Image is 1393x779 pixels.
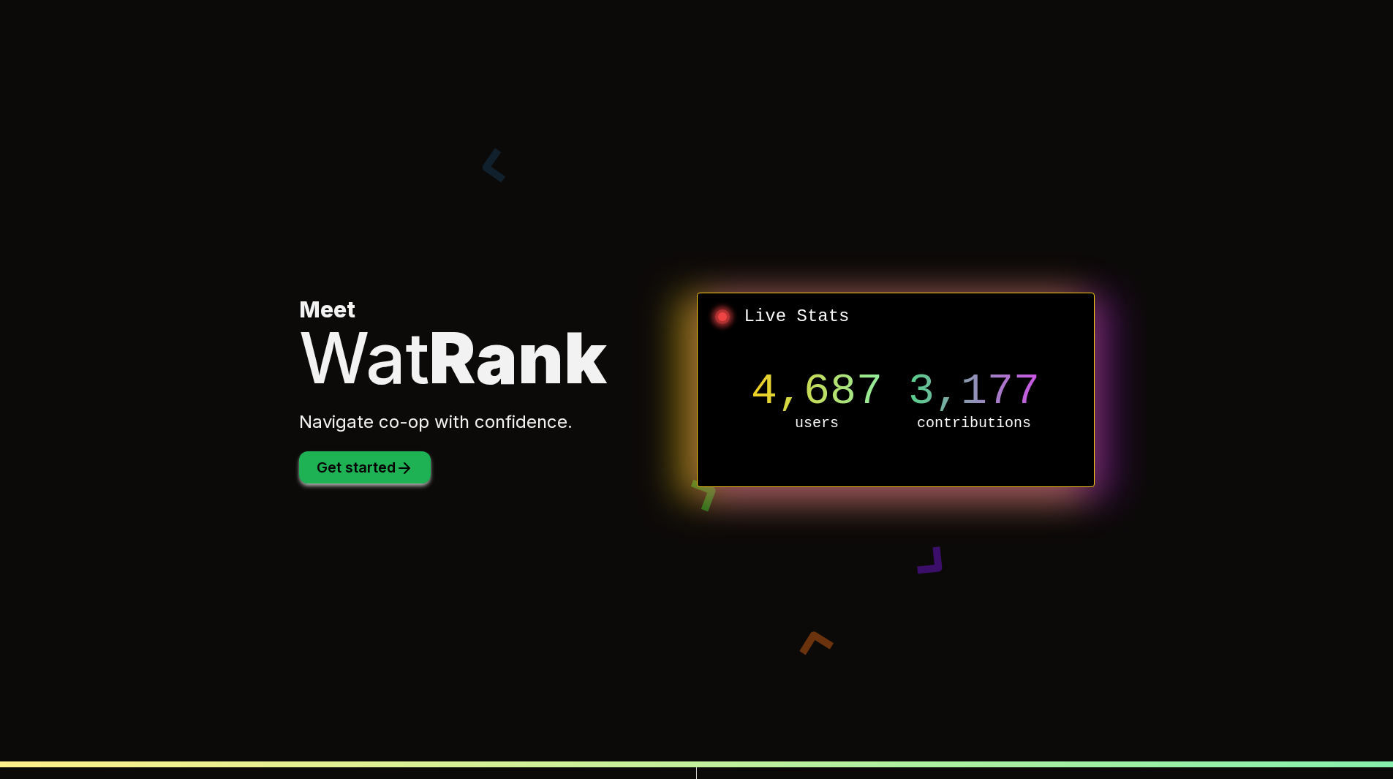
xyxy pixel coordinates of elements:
h1: Meet [299,296,697,393]
p: 4,687 [739,369,896,413]
p: 3,177 [896,369,1053,413]
p: contributions [896,413,1053,434]
h2: Live Stats [709,305,1082,328]
a: Get started [299,461,431,475]
button: Get started [299,451,431,483]
p: users [739,413,896,434]
span: Rank [429,315,607,400]
span: Wat [299,315,429,400]
p: Navigate co-op with confidence. [299,410,697,434]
